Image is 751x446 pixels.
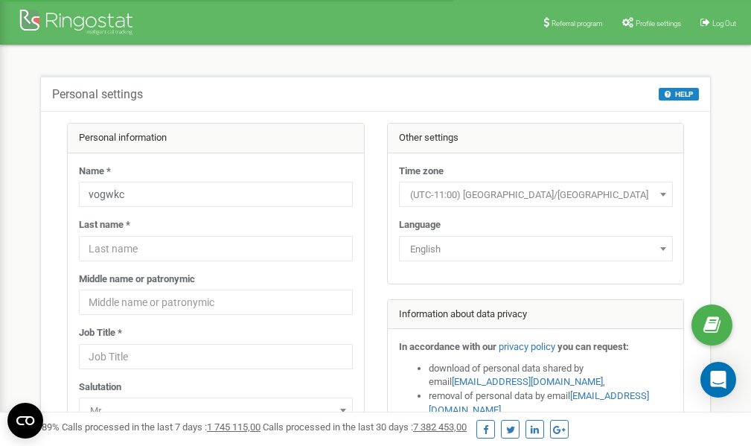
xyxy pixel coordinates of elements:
[404,185,668,206] span: (UTC-11:00) Pacific/Midway
[7,403,43,439] button: Open CMP widget
[79,290,353,315] input: Middle name or patronymic
[84,401,348,421] span: Mr.
[636,19,681,28] span: Profile settings
[79,236,353,261] input: Last name
[388,300,684,330] div: Information about data privacy
[399,182,673,207] span: (UTC-11:00) Pacific/Midway
[79,326,122,340] label: Job Title *
[52,88,143,101] h5: Personal settings
[79,182,353,207] input: Name
[413,421,467,433] u: 7 382 453,00
[207,421,261,433] u: 1 745 115,00
[79,218,130,232] label: Last name *
[399,218,441,232] label: Language
[79,344,353,369] input: Job Title
[700,362,736,398] div: Open Intercom Messenger
[429,362,673,389] li: download of personal data shared by email ,
[388,124,684,153] div: Other settings
[399,236,673,261] span: English
[557,341,629,352] strong: you can request:
[499,341,555,352] a: privacy policy
[712,19,736,28] span: Log Out
[62,421,261,433] span: Calls processed in the last 7 days :
[263,421,467,433] span: Calls processed in the last 30 days :
[552,19,603,28] span: Referral program
[399,165,444,179] label: Time zone
[452,376,603,387] a: [EMAIL_ADDRESS][DOMAIN_NAME]
[399,341,496,352] strong: In accordance with our
[79,273,195,287] label: Middle name or patronymic
[68,124,364,153] div: Personal information
[79,380,121,395] label: Salutation
[404,239,668,260] span: English
[659,88,699,101] button: HELP
[79,398,353,423] span: Mr.
[429,389,673,417] li: removal of personal data by email ,
[79,165,111,179] label: Name *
